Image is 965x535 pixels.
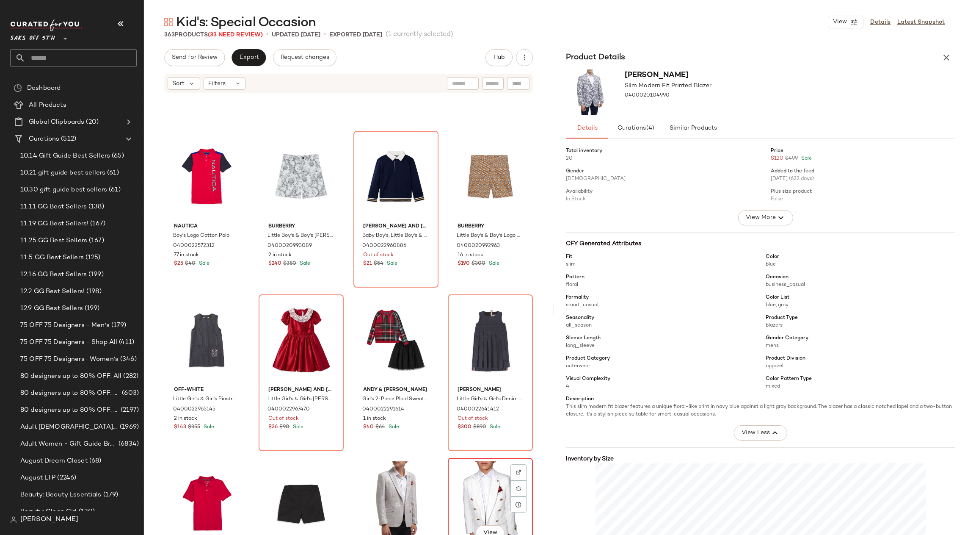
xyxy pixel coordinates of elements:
span: 12.9 GG Best Sellers [20,304,83,313]
span: 0400022572312 [173,242,215,250]
span: [PERSON_NAME] [625,71,689,79]
div: CFY Generated Attributes [566,239,955,248]
span: 16 in stock [458,252,483,259]
span: This slim modern fit blazer features a unique floral-like print in navy blue against a light gray... [566,404,952,417]
span: Little Boy's & Boy's [PERSON_NAME] [267,232,333,240]
span: 75 OFF 75 Designers- Women's [20,355,119,364]
span: (198) [85,287,102,297]
span: 2 in stock [268,252,292,259]
span: Curations [617,125,655,132]
span: 12.2 GG Best Sellers! [20,287,85,297]
span: 0400022641412 [457,406,499,413]
span: $890 [473,424,486,431]
span: Little Girl's & Girl's [PERSON_NAME] and [PERSON_NAME] American Girl Holiday [PERSON_NAME] Party ... [267,396,333,403]
span: (199) [83,304,100,313]
span: Product Division [766,355,805,363]
span: Curations [29,134,59,144]
span: 10.30 gift guide best sellers [20,185,107,195]
span: (1969) [118,422,139,432]
span: 11.25 GG Best Sellers [20,236,87,246]
span: 0400020992963 [457,242,500,250]
span: Sale [487,261,499,266]
span: $143 [174,424,186,431]
span: Seasonality [566,314,594,322]
span: 4 [566,384,569,389]
img: 0400022572312 [167,134,246,219]
span: blue, gray [766,302,789,308]
span: Adult [DEMOGRAPHIC_DATA] - Gift Guide Brand Prio [20,422,118,432]
span: Request changes [280,54,329,61]
span: business_casual [766,282,805,288]
span: Sleeve Length [566,335,601,342]
button: View More [738,210,793,225]
span: 11.11 GG Best Sellers [20,202,87,212]
span: [PERSON_NAME] [20,515,78,525]
span: 80 designers up to 80% OFF: All [20,371,121,381]
span: $190 [458,260,470,268]
h3: Product Details [556,52,635,64]
span: (138) [87,202,104,212]
span: [PERSON_NAME] and [PERSON_NAME] [363,223,429,230]
span: Color Pattern Type [766,375,812,383]
span: $90 [279,424,289,431]
span: (130) [77,507,95,517]
span: (603) [120,388,139,398]
span: all_season [566,323,592,328]
span: Hub [493,54,505,61]
img: svg%3e [164,18,173,26]
span: Formality [566,294,589,302]
span: (167) [87,236,104,246]
span: Little Girl's & Girl's Pinstripe A-Line Dress [173,396,239,403]
button: Hub [485,49,513,66]
span: mens [766,343,779,349]
span: Boy's Logo Cotton Polo [173,232,229,240]
span: $300 [458,424,471,431]
span: 1 in stock [363,415,386,423]
button: Send for Review [164,49,225,66]
span: $64 [375,424,385,431]
span: Gender Category [766,335,808,342]
span: Product Type [766,314,798,322]
span: Send for Review [171,54,218,61]
span: (346) [119,355,137,364]
span: Girl's 2-Piece Plaid Sweater & Tulle Skirt Set [362,396,428,403]
img: 0400022967470_RED [262,297,341,383]
span: outerwear [566,363,590,369]
span: $36 [268,424,278,431]
span: mixed [766,384,780,389]
span: 80 designers up to 80% OFF: Men's [20,388,120,398]
span: Andy & [PERSON_NAME] [363,386,429,394]
img: 0400022960886_NAVY [356,134,436,219]
span: Baby Boy's, Little Boy's & Boy's Fleece Rugby Sweatshirt [362,232,428,240]
span: smart_casual [566,302,598,308]
span: (179) [110,321,127,330]
span: (61) [107,185,121,195]
button: View Less [733,425,787,441]
span: Burberry [458,223,523,230]
img: 0400020993089 [262,134,341,219]
span: (125) [84,253,101,263]
span: (68) [88,456,102,466]
img: 0400022965145_GREY [167,297,246,383]
span: August LTP [20,473,55,483]
span: Color List [766,294,789,302]
span: Details [576,125,597,132]
span: Occasion [766,274,789,281]
span: Sale [197,261,210,266]
span: Description [566,396,594,403]
a: Latest Snapshot [897,18,945,27]
span: Similar Products [669,125,717,132]
span: (2197) [119,405,139,415]
span: Color [766,253,779,261]
span: 0400022960886 [362,242,406,250]
span: Beauty: Beauty Essentials [20,490,102,500]
span: Nautica [174,223,240,230]
button: View [828,16,863,28]
span: (6834) [117,439,139,449]
span: [PERSON_NAME] and [PERSON_NAME] [268,386,334,394]
div: Inventory by Size [566,455,955,463]
span: 11.5 GG Best Sellers [20,253,84,263]
span: 10.14 Gift Guide Best Sellers [20,151,110,161]
span: 11.19 GG Best Sellers! [20,219,88,229]
span: 80 designers up to 80% OFF: Women's [20,405,119,415]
